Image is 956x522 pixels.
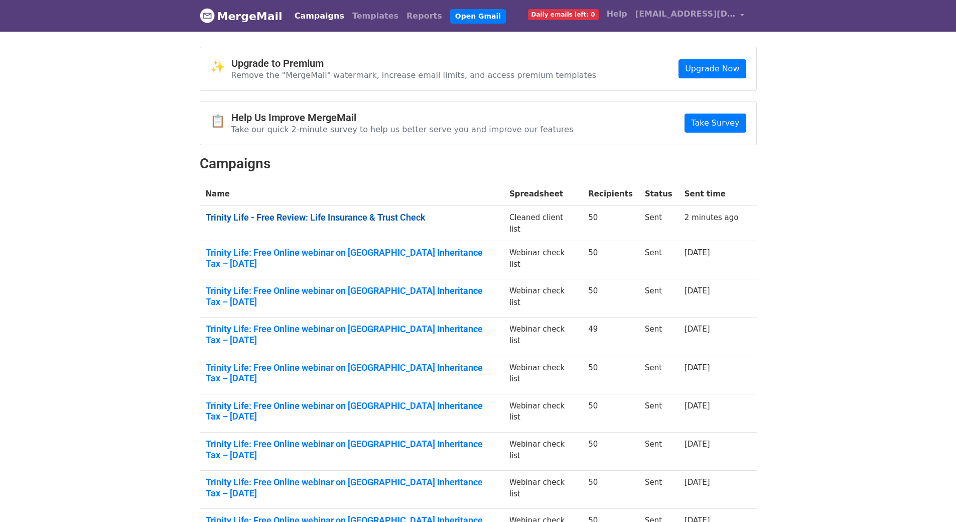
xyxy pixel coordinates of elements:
[906,474,956,522] iframe: Chat Widget
[402,6,446,26] a: Reports
[639,279,678,318] td: Sent
[635,8,736,20] span: [EMAIL_ADDRESS][DOMAIN_NAME]
[200,8,215,23] img: MergeMail logo
[503,433,582,471] td: Webinar check list
[685,114,746,133] a: Take Survey
[231,124,574,135] p: Take our quick 2-minute survey to help us better serve you and improve our features
[678,59,746,78] a: Upgrade Now
[685,248,710,257] a: [DATE]
[206,477,497,498] a: Trinity Life: Free Online webinar on [GEOGRAPHIC_DATA] Inheritance Tax – [DATE]
[206,285,497,307] a: Trinity Life: Free Online webinar on [GEOGRAPHIC_DATA] Inheritance Tax – [DATE]
[200,155,757,172] h2: Campaigns
[503,356,582,394] td: Webinar check list
[503,206,582,241] td: Cleaned client list
[685,440,710,449] a: [DATE]
[639,394,678,432] td: Sent
[206,439,497,460] a: Trinity Life: Free Online webinar on [GEOGRAPHIC_DATA] Inheritance Tax – [DATE]
[206,400,497,422] a: Trinity Life: Free Online webinar on [GEOGRAPHIC_DATA] Inheritance Tax – [DATE]
[639,206,678,241] td: Sent
[503,279,582,318] td: Webinar check list
[582,206,639,241] td: 50
[685,363,710,372] a: [DATE]
[685,286,710,295] a: [DATE]
[639,241,678,279] td: Sent
[582,318,639,356] td: 49
[348,6,402,26] a: Templates
[200,6,283,27] a: MergeMail
[685,478,710,487] a: [DATE]
[685,325,710,334] a: [DATE]
[582,182,639,206] th: Recipients
[678,182,745,206] th: Sent time
[210,114,231,129] span: 📋
[503,182,582,206] th: Spreadsheet
[582,241,639,279] td: 50
[582,471,639,509] td: 50
[631,4,749,28] a: [EMAIL_ADDRESS][DOMAIN_NAME]
[685,213,739,222] a: 2 minutes ago
[231,112,574,124] h4: Help Us Improve MergeMail
[231,57,597,69] h4: Upgrade to Premium
[291,6,348,26] a: Campaigns
[639,318,678,356] td: Sent
[582,433,639,471] td: 50
[503,394,582,432] td: Webinar check list
[210,60,231,74] span: ✨
[503,318,582,356] td: Webinar check list
[582,279,639,318] td: 50
[503,471,582,509] td: Webinar check list
[603,4,631,24] a: Help
[582,394,639,432] td: 50
[524,4,603,24] a: Daily emails left: 0
[206,324,497,345] a: Trinity Life: Free Online webinar on [GEOGRAPHIC_DATA] Inheritance Tax – [DATE]
[528,9,599,20] span: Daily emails left: 0
[206,362,497,384] a: Trinity Life: Free Online webinar on [GEOGRAPHIC_DATA] Inheritance Tax – [DATE]
[639,471,678,509] td: Sent
[582,356,639,394] td: 50
[200,182,503,206] th: Name
[450,9,506,24] a: Open Gmail
[639,182,678,206] th: Status
[503,241,582,279] td: Webinar check list
[206,247,497,269] a: Trinity Life: Free Online webinar on [GEOGRAPHIC_DATA] Inheritance Tax – [DATE]
[639,433,678,471] td: Sent
[231,70,597,80] p: Remove the "MergeMail" watermark, increase email limits, and access premium templates
[639,356,678,394] td: Sent
[685,401,710,410] a: [DATE]
[206,212,497,223] a: Trinity Life - Free Review: Life Insurance & Trust Check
